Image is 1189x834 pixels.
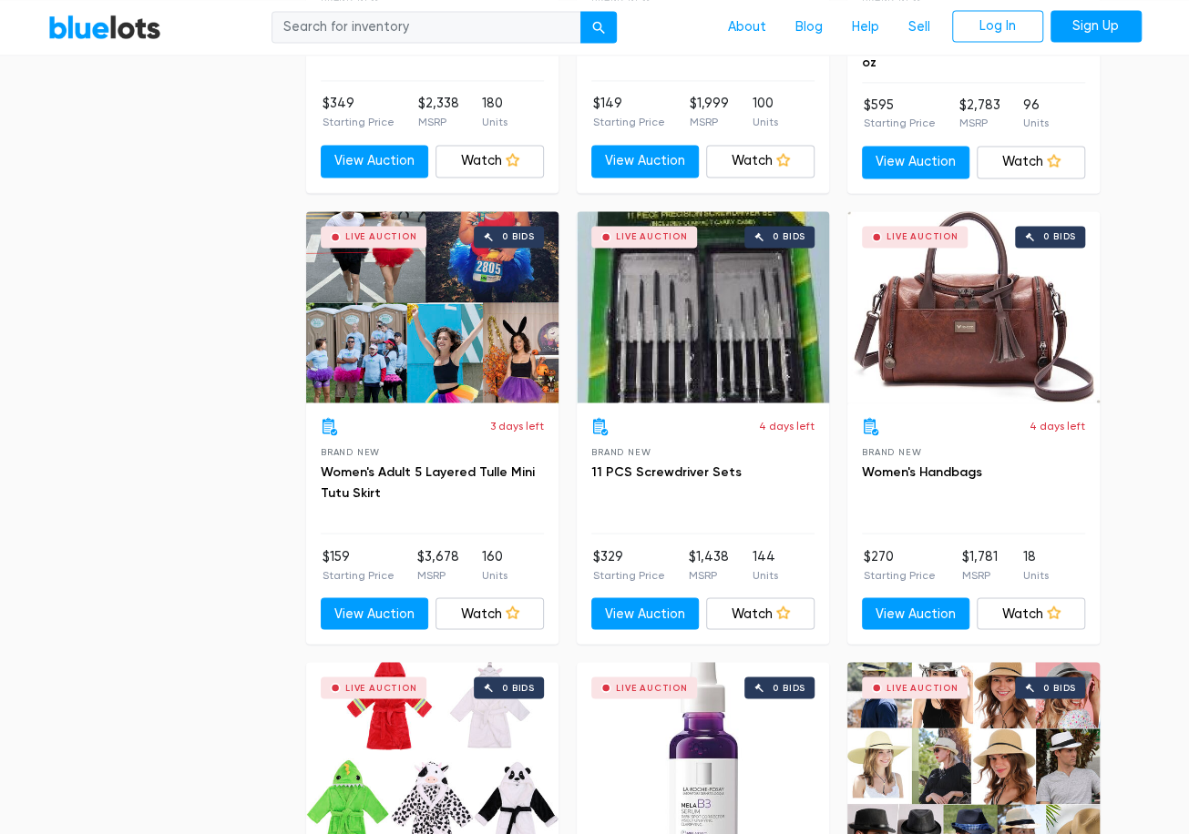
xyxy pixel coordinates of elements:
div: Live Auction [616,683,688,692]
li: $349 [323,94,395,130]
span: Brand New [321,446,380,456]
div: 0 bids [502,683,535,692]
a: Blog [781,10,837,45]
li: 144 [753,546,778,583]
a: CeraVe Vitamin C Serum with Hyaluronic Acid, Fragrance Free, 1 oz [862,11,1068,70]
div: Live Auction [887,683,958,692]
a: Watch [706,597,815,630]
a: Women's Handbags [862,463,982,479]
a: View Auction [862,146,970,178]
li: $159 [323,546,395,583]
div: 0 bids [1043,232,1076,241]
li: 96 [1023,96,1049,132]
a: Women's Adult 5 Layered Tulle Mini Tutu Skirt [321,463,535,501]
div: Live Auction [345,683,417,692]
li: $1,999 [689,94,728,130]
p: Units [1023,566,1049,583]
a: Sell [894,10,945,45]
div: 0 bids [502,232,535,241]
li: $2,783 [958,96,999,132]
a: Watch [977,597,1085,630]
a: View Auction [591,597,700,630]
a: Help [837,10,894,45]
p: Units [482,566,507,583]
p: Starting Price [593,114,665,130]
p: Starting Price [323,566,395,583]
li: 18 [1023,546,1049,583]
p: Starting Price [864,566,936,583]
p: Starting Price [864,115,936,131]
p: MSRP [417,566,459,583]
p: MSRP [417,114,458,130]
a: View Auction [862,597,970,630]
a: Watch [436,597,544,630]
div: Live Auction [345,232,417,241]
a: Log In [952,10,1043,43]
li: 180 [482,94,507,130]
p: 4 days left [759,417,815,433]
a: Sign Up [1051,10,1142,43]
p: MSRP [961,566,997,583]
li: $2,338 [417,94,458,130]
a: Live Auction 0 bids [577,211,829,402]
a: Watch [977,146,1085,178]
li: $1,781 [961,546,997,583]
li: $595 [864,96,936,132]
p: 4 days left [1030,417,1085,433]
p: Units [753,114,778,130]
p: MSRP [958,115,999,131]
input: Search for inventory [272,11,581,44]
li: $3,678 [417,546,459,583]
a: About [713,10,781,45]
div: Live Auction [887,232,958,241]
a: 11 PCS Screwdriver Sets [591,463,742,479]
li: 160 [482,546,507,583]
span: Brand New [862,446,921,456]
a: Live Auction 0 bids [847,211,1100,402]
li: $149 [593,94,665,130]
a: View Auction [321,145,429,178]
a: View Auction [591,145,700,178]
p: MSRP [689,566,729,583]
li: $329 [593,546,665,583]
a: Live Auction 0 bids [306,211,559,402]
p: Starting Price [593,566,665,583]
p: 3 days left [490,417,544,433]
p: MSRP [689,114,728,130]
div: 0 bids [1043,683,1076,692]
li: 100 [753,94,778,130]
a: View Auction [321,597,429,630]
a: Watch [436,145,544,178]
li: $270 [864,546,936,583]
p: Units [482,114,507,130]
p: Starting Price [323,114,395,130]
div: 0 bids [773,683,805,692]
li: $1,438 [689,546,729,583]
p: Units [753,566,778,583]
a: Watch [706,145,815,178]
div: 0 bids [773,232,805,241]
a: BlueLots [48,14,161,40]
span: Brand New [591,446,651,456]
p: Units [1023,115,1049,131]
div: Live Auction [616,232,688,241]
